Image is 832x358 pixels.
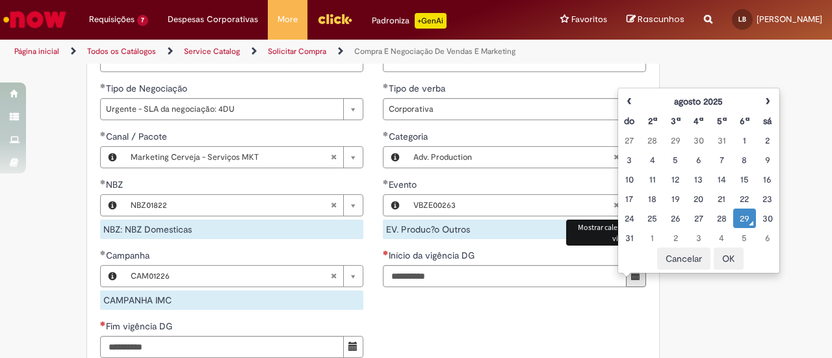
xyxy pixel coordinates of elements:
abbr: Limpar campo Categoria [606,147,626,168]
button: Cancelar [657,248,710,270]
span: Rascunhos [638,13,684,25]
div: 14 August 2025 Thursday [713,173,729,186]
span: Necessários [383,250,389,255]
div: 18 August 2025 Monday [644,192,660,205]
span: Marketing Cerveja - Serviços MKT [131,147,330,168]
span: Obrigatório Preenchido [100,131,106,136]
div: 02 September 2025 Tuesday [667,231,683,244]
span: [PERSON_NAME] [757,14,822,25]
div: 08 August 2025 Friday [736,153,753,166]
span: Obrigatório Preenchido [100,179,106,185]
abbr: Limpar campo Canal / Pacote [324,147,343,168]
div: Escolher data [617,88,780,274]
span: Obrigatório Preenchido [383,83,389,88]
div: 15 August 2025 Friday [736,173,753,186]
div: 16 August 2025 Saturday [759,173,775,186]
th: agosto 2025. Alternar mês [641,92,756,111]
span: Fim vigência DG [106,320,175,332]
a: Todos os Catálogos [87,46,156,57]
span: Adv. Production [413,147,613,168]
span: Requisições [89,13,135,26]
th: Próximo mês [756,92,779,111]
span: 7 [137,15,148,26]
p: +GenAi [415,13,447,29]
span: NBZ [106,179,125,190]
span: Tipo de verba [389,83,448,94]
div: 03 September 2025 Wednesday [690,231,707,244]
div: 13 August 2025 Wednesday [690,173,707,186]
div: 01 September 2025 Monday [644,231,660,244]
div: 09 August 2025 Saturday [759,153,775,166]
span: Necessários - Canal / Pacote [106,131,170,142]
div: CAMPANHA IMC [100,290,363,310]
img: click_logo_yellow_360x200.png [317,9,352,29]
a: VBZE00263Limpar campo Evento [407,195,645,216]
img: ServiceNow [1,6,68,32]
th: Sexta-feira [733,111,756,131]
span: Necessários [100,321,106,326]
span: More [278,13,298,26]
div: NBZ: NBZ Domesticas [100,220,363,239]
div: 07 August 2025 Thursday [713,153,729,166]
input: Fim vigência DG [100,336,344,358]
button: Evento, Visualizar este registro VBZE00263 [383,195,407,216]
span: Obrigatório Preenchido [383,131,389,136]
div: 04 August 2025 Monday [644,153,660,166]
div: 12 August 2025 Tuesday [667,173,683,186]
th: Mês anterior [618,92,641,111]
span: Campanha [106,249,152,261]
a: Compra E Negociação De Vendas E Marketing [354,46,515,57]
div: 24 August 2025 Sunday [621,212,638,225]
div: 31 August 2025 Sunday [621,231,638,244]
div: 31 July 2025 Thursday [713,134,729,147]
th: Terça-feira [664,111,686,131]
div: 23 August 2025 Saturday [759,192,775,205]
div: 28 August 2025 Thursday [713,212,729,225]
span: Urgente - SLA da negociação: 4DU [106,99,337,120]
span: Início da vigência DG [389,249,477,261]
div: 06 August 2025 Wednesday [690,153,707,166]
div: 01 August 2025 Friday [736,134,753,147]
button: Mostrar calendário para Início da vigência DG [626,265,646,287]
a: Rascunhos [627,14,684,26]
span: Tipo de Negociação [106,83,190,94]
div: 02 August 2025 Saturday [759,134,775,147]
th: Sábado [756,111,779,131]
button: Canal / Pacote, Visualizar este registro Marketing Cerveja - Serviços MKT [101,147,124,168]
div: 17 August 2025 Sunday [621,192,638,205]
button: Categoria, Visualizar este registro Adv. Production [383,147,407,168]
span: Corporativa [389,99,619,120]
span: NBZ01822 [131,195,330,216]
input: Início da vigência DG [383,265,627,287]
span: Despesas Corporativas [168,13,258,26]
a: Solicitar Compra [268,46,326,57]
span: VBZE00263 [413,195,613,216]
th: Quarta-feira [687,111,710,131]
a: NBZ01822Limpar campo NBZ [124,195,363,216]
span: CAM01226 [131,266,330,287]
abbr: Limpar campo Campanha [324,266,343,287]
div: 10 August 2025 Sunday [621,173,638,186]
span: Favoritos [571,13,607,26]
div: 27 July 2025 Sunday [621,134,638,147]
th: Domingo [618,111,641,131]
abbr: Limpar campo NBZ [324,195,343,216]
div: 30 July 2025 Wednesday [690,134,707,147]
div: 04 September 2025 Thursday [713,231,729,244]
div: 20 August 2025 Wednesday [690,192,707,205]
div: 03 August 2025 Sunday [621,153,638,166]
div: 30 August 2025 Saturday [759,212,775,225]
span: Obrigatório Preenchido [100,250,106,255]
div: 26 August 2025 Tuesday [667,212,683,225]
button: Campanha, Visualizar este registro CAM01226 [101,266,124,287]
button: NBZ, Visualizar este registro NBZ01822 [101,195,124,216]
span: Obrigatório Preenchido [100,83,106,88]
div: 11 August 2025 Monday [644,173,660,186]
div: 27 August 2025 Wednesday [690,212,707,225]
div: 05 August 2025 Tuesday [667,153,683,166]
button: Mostrar calendário para Fim vigência DG [343,336,363,358]
div: 21 August 2025 Thursday [713,192,729,205]
div: 22 August 2025 Friday [736,192,753,205]
a: CAM01226Limpar campo Campanha [124,266,363,287]
abbr: Limpar campo Evento [606,195,626,216]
